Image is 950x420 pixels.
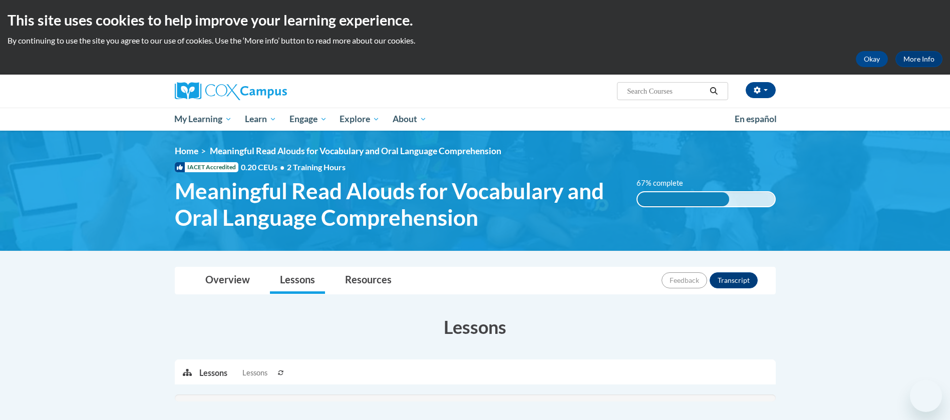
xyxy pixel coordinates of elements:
[175,162,238,172] span: IACET Accredited
[706,85,721,97] button: Search
[245,113,276,125] span: Learn
[856,51,888,67] button: Okay
[662,272,707,288] button: Feedback
[270,267,325,294] a: Lessons
[280,162,284,172] span: •
[626,85,706,97] input: Search Courses
[175,82,365,100] a: Cox Campus
[333,108,386,131] a: Explore
[210,146,501,156] span: Meaningful Read Alouds for Vocabulary and Oral Language Comprehension
[289,113,327,125] span: Engage
[175,178,622,231] span: Meaningful Read Alouds for Vocabulary and Oral Language Comprehension
[287,162,346,172] span: 2 Training Hours
[241,162,287,173] span: 0.20 CEUs
[238,108,283,131] a: Learn
[8,10,942,30] h2: This site uses cookies to help improve your learning experience.
[175,314,776,339] h3: Lessons
[242,367,267,378] span: Lessons
[175,146,198,156] a: Home
[746,82,776,98] button: Account Settings
[393,113,427,125] span: About
[637,178,694,189] label: 67% complete
[175,82,287,100] img: Cox Campus
[340,113,380,125] span: Explore
[195,267,260,294] a: Overview
[199,367,227,378] p: Lessons
[168,108,239,131] a: My Learning
[910,380,942,412] iframe: Button to launch messaging window
[638,192,729,206] div: 67% complete
[710,272,758,288] button: Transcript
[386,108,433,131] a: About
[160,108,791,131] div: Main menu
[735,114,777,124] span: En español
[335,267,402,294] a: Resources
[895,51,942,67] a: More Info
[8,35,942,46] p: By continuing to use the site you agree to our use of cookies. Use the ‘More info’ button to read...
[174,113,232,125] span: My Learning
[728,109,783,130] a: En español
[283,108,334,131] a: Engage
